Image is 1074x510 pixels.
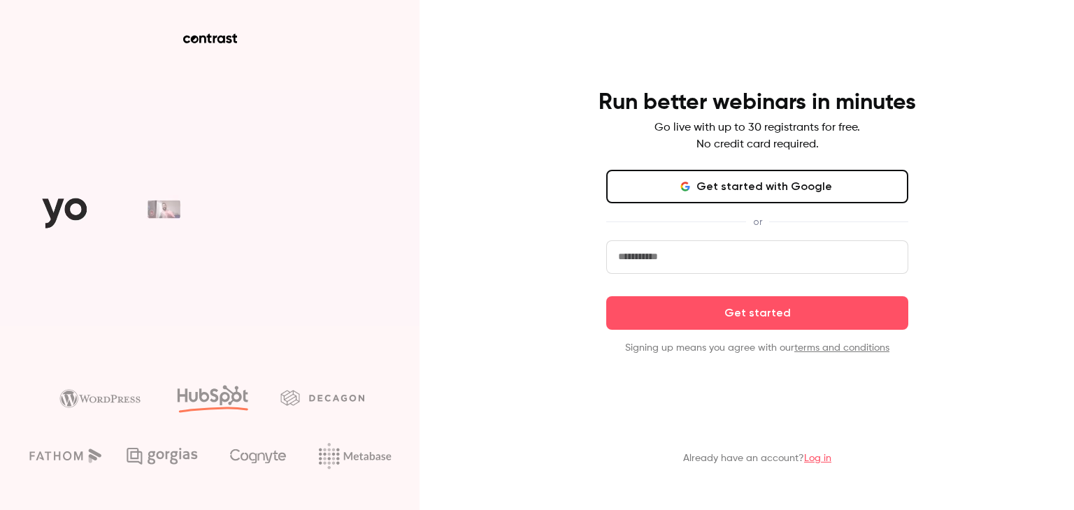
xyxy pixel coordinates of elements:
span: or [746,214,769,229]
a: Log in [804,453,831,463]
p: Signing up means you agree with our [606,341,908,355]
h4: Run better webinars in minutes [599,89,916,117]
p: Already have an account? [683,451,831,465]
img: decagon [280,390,364,405]
a: terms and conditions [794,343,889,353]
button: Get started with Google [606,170,908,203]
button: Get started [606,296,908,330]
p: Go live with up to 30 registrants for free. No credit card required. [654,119,860,153]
